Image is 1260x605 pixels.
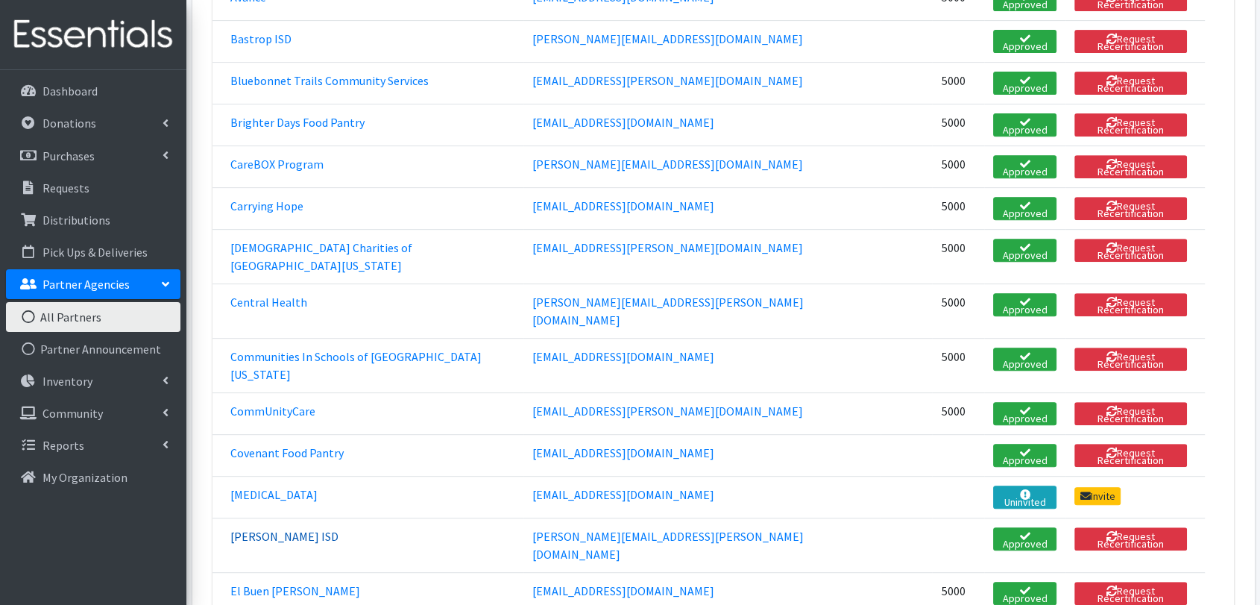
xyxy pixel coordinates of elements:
[532,404,803,419] a: [EMAIL_ADDRESS][PERSON_NAME][DOMAIN_NAME]
[42,438,84,453] p: Reports
[42,148,95,163] p: Purchases
[1074,444,1187,467] button: Request Recertification
[1074,348,1187,371] button: Request Recertification
[6,237,180,267] a: Pick Ups & Deliveries
[532,583,714,598] a: [EMAIL_ADDRESS][DOMAIN_NAME]
[993,155,1056,178] a: Approved
[42,213,110,228] p: Distributions
[1074,527,1187,551] button: Request Recertification
[532,115,714,130] a: [EMAIL_ADDRESS][DOMAIN_NAME]
[1074,113,1187,137] button: Request Recertification
[6,269,180,299] a: Partner Agencies
[230,198,303,213] a: Carrying Hope
[993,239,1056,262] a: Approved
[993,486,1056,509] a: Uninvited
[230,583,360,598] a: El Buen [PERSON_NAME]
[6,10,180,60] img: HumanEssentials
[532,73,803,88] a: [EMAIL_ADDRESS][PERSON_NAME][DOMAIN_NAME]
[6,108,180,138] a: Donations
[1074,72,1187,95] button: Request Recertification
[532,157,803,172] a: [PERSON_NAME][EMAIL_ADDRESS][DOMAIN_NAME]
[932,187,984,229] td: 5000
[532,31,803,46] a: [PERSON_NAME][EMAIL_ADDRESS][DOMAIN_NAME]
[6,463,180,492] a: My Organization
[532,445,714,460] a: [EMAIL_ADDRESS][DOMAIN_NAME]
[42,245,148,260] p: Pick Ups & Deliveries
[993,113,1056,137] a: Approved
[1074,239,1187,262] button: Request Recertification
[230,349,482,382] a: Communities In Schools of [GEOGRAPHIC_DATA][US_STATE]
[42,470,127,485] p: My Organization
[6,430,180,460] a: Reports
[230,31,292,46] a: Bastrop ISD
[1074,155,1187,178] button: Request Recertification
[1074,293,1187,316] button: Request Recertification
[6,205,180,235] a: Distributions
[230,157,324,172] a: CareBOX Program
[6,173,180,203] a: Requests
[993,72,1056,95] a: Approved
[230,115,365,130] a: Brighter Days Food Pantry
[932,62,984,104] td: 5000
[6,302,180,332] a: All Partners
[993,293,1056,316] a: Approved
[230,487,318,502] a: [MEDICAL_DATA]
[932,229,984,283] td: 5000
[932,145,984,187] td: 5000
[230,529,338,544] a: [PERSON_NAME] ISD
[932,392,984,434] td: 5000
[532,295,804,327] a: [PERSON_NAME][EMAIL_ADDRESS][PERSON_NAME][DOMAIN_NAME]
[532,198,714,213] a: [EMAIL_ADDRESS][DOMAIN_NAME]
[230,445,344,460] a: Covenant Food Pantry
[993,197,1056,220] a: Approved
[993,444,1056,467] a: Approved
[932,283,984,338] td: 5000
[532,487,714,502] a: [EMAIL_ADDRESS][DOMAIN_NAME]
[42,84,98,98] p: Dashboard
[1074,197,1187,220] button: Request Recertification
[6,76,180,106] a: Dashboard
[6,141,180,171] a: Purchases
[42,181,89,195] p: Requests
[532,529,804,562] a: [PERSON_NAME][EMAIL_ADDRESS][PERSON_NAME][DOMAIN_NAME]
[932,104,984,145] td: 5000
[6,366,180,396] a: Inventory
[42,406,103,421] p: Community
[6,398,180,428] a: Community
[1074,30,1187,53] button: Request Recertification
[42,277,130,292] p: Partner Agencies
[230,404,315,419] a: CommUnityCare
[42,374,92,389] p: Inventory
[1074,582,1187,605] button: Request Recertification
[1074,402,1187,425] button: Request Recertification
[230,240,412,273] a: [DEMOGRAPHIC_DATA] Charities of [GEOGRAPHIC_DATA][US_STATE]
[993,30,1056,53] a: Approved
[230,295,307,310] a: Central Health
[993,348,1056,371] a: Approved
[532,240,803,255] a: [EMAIL_ADDRESS][PERSON_NAME][DOMAIN_NAME]
[932,338,984,392] td: 5000
[1074,487,1121,505] a: Invite
[42,116,96,131] p: Donations
[6,334,180,364] a: Partner Announcement
[532,349,714,364] a: [EMAIL_ADDRESS][DOMAIN_NAME]
[993,527,1056,551] a: Approved
[993,582,1056,605] a: Approved
[230,73,429,88] a: Bluebonnet Trails Community Services
[993,402,1056,425] a: Approved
